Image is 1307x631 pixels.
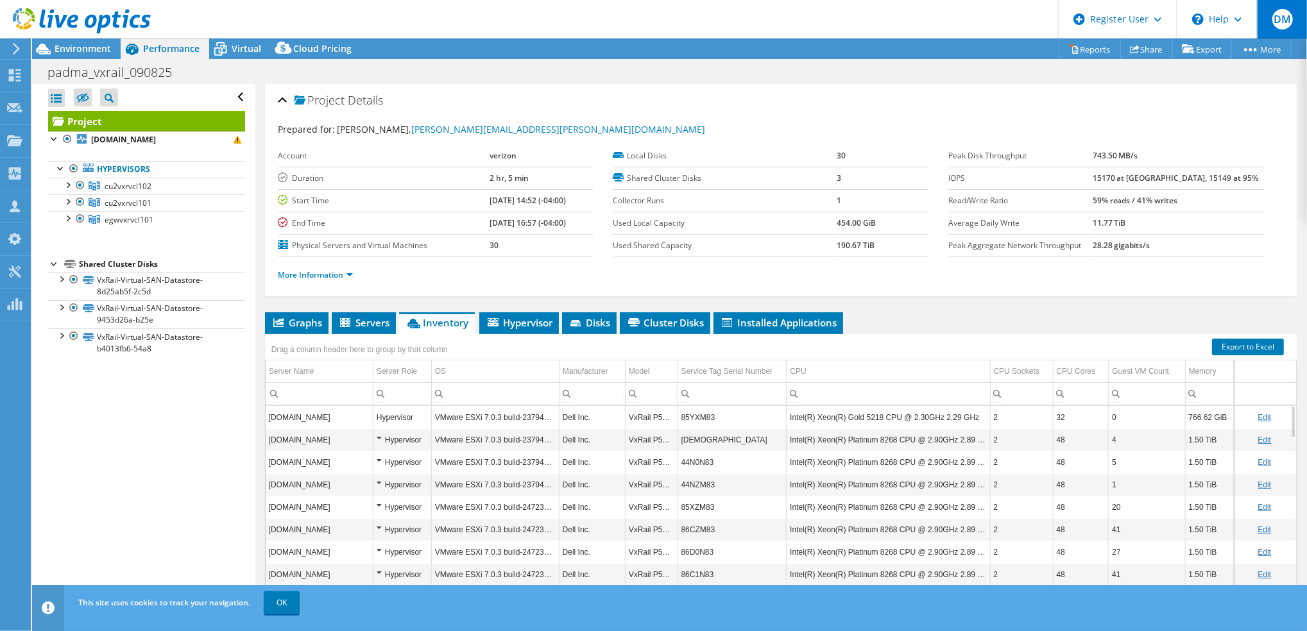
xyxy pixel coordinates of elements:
[431,496,559,518] td: Column OS, Value VMware ESXi 7.0.3 build-24723872
[431,541,559,563] td: Column OS, Value VMware ESXi 7.0.3 build-24723872
[266,563,373,585] td: Column Server Name, Value cu2vxr101ah.ibx.jetblue.com
[486,316,552,329] span: Hypervisor
[613,194,837,207] label: Collector Runs
[787,496,990,518] td: Column CPU, Value Intel(R) Xeon(R) Platinum 8268 CPU @ 2.90GHz 2.89 GHz
[790,364,806,379] div: CPU
[1258,548,1271,557] a: Edit
[373,451,431,473] td: Column Server Role, Value Hypervisor
[625,360,678,383] td: Model Column
[1053,382,1109,405] td: Column CPU Cores, Filter cell
[1093,150,1138,161] b: 743.50 MB/s
[559,496,625,518] td: Column Manufacturer, Value Dell Inc.
[626,316,704,329] span: Cluster Disks
[348,92,383,108] span: Details
[1053,541,1109,563] td: Column CPU Cores, Value 48
[1109,563,1185,585] td: Column Guest VM Count, Value 41
[948,217,1093,230] label: Average Daily Write
[1059,39,1121,59] a: Reports
[629,364,650,379] div: Model
[431,406,559,428] td: Column OS, Value VMware ESXi 7.0.3 build-23794027
[678,406,787,428] td: Column Service Tag Serial Number, Value 85YXM83
[431,382,559,405] td: Column OS, Filter cell
[1109,406,1185,428] td: Column Guest VM Count, Value 0
[278,269,353,280] a: More Information
[278,172,490,185] label: Duration
[787,451,990,473] td: Column CPU, Value Intel(R) Xeon(R) Platinum 8268 CPU @ 2.90GHz 2.89 GHz
[990,406,1053,428] td: Column CPU Sockets, Value 2
[837,217,876,228] b: 454.00 GiB
[266,428,373,451] td: Column Server Name, Value cu2vxr102ab.ibx.jetblue.com
[787,473,990,496] td: Column CPU, Value Intel(R) Xeon(R) Platinum 8268 CPU @ 2.90GHz 2.89 GHz
[48,178,245,194] a: cu2vxrvcl102
[787,563,990,585] td: Column CPU, Value Intel(R) Xeon(R) Platinum 8268 CPU @ 2.90GHz 2.89 GHz
[48,328,245,357] a: VxRail-Virtual-SAN-Datastore-b4013fb6-54a8
[990,541,1053,563] td: Column CPU Sockets, Value 2
[1093,217,1126,228] b: 11.77 TiB
[613,217,837,230] label: Used Local Capacity
[373,541,431,563] td: Column Server Role, Value Hypervisor
[1185,360,1234,383] td: Memory Column
[431,428,559,451] td: Column OS, Value VMware ESXi 7.0.3 build-23794027
[48,300,245,328] a: VxRail-Virtual-SAN-Datastore-9453d26a-b25e
[990,428,1053,451] td: Column CPU Sockets, Value 2
[1185,428,1234,451] td: Column Memory, Value 1.50 TiB
[1185,541,1234,563] td: Column Memory, Value 1.50 TiB
[559,563,625,585] td: Column Manufacturer, Value Dell Inc.
[1093,195,1178,206] b: 59% reads / 41% writes
[837,240,875,251] b: 190.67 TiB
[990,360,1053,383] td: CPU Sockets Column
[559,541,625,563] td: Column Manufacturer, Value Dell Inc.
[1109,360,1185,383] td: Guest VM Count Column
[268,341,451,358] div: Drag a column header here to group by that column
[143,42,200,55] span: Performance
[278,149,490,162] label: Account
[377,410,428,425] div: Hypervisor
[490,240,499,251] b: 30
[278,123,335,135] label: Prepared for:
[373,360,431,383] td: Server Role Column
[337,123,705,135] span: [PERSON_NAME],
[1185,406,1234,428] td: Column Memory, Value 766.62 GiB
[490,195,566,206] b: [DATE] 14:52 (-04:00)
[48,131,245,148] a: [DOMAIN_NAME]
[1258,458,1271,467] a: Edit
[1120,39,1173,59] a: Share
[55,42,111,55] span: Environment
[373,382,431,405] td: Column Server Role, Filter cell
[994,364,1039,379] div: CPU Sockets
[1258,525,1271,534] a: Edit
[266,451,373,473] td: Column Server Name, Value cu2vxr102aa.ibx.jetblue.com
[373,428,431,451] td: Column Server Role, Value Hypervisor
[1053,360,1109,383] td: CPU Cores Column
[431,563,559,585] td: Column OS, Value VMware ESXi 7.0.3 build-24723872
[559,451,625,473] td: Column Manufacturer, Value Dell Inc.
[948,149,1093,162] label: Peak Disk Throughput
[48,194,245,211] a: cu2vxrvcl101
[837,195,841,206] b: 1
[787,428,990,451] td: Column CPU, Value Intel(R) Xeon(R) Platinum 8268 CPU @ 2.90GHz 2.89 GHz
[266,360,373,383] td: Server Name Column
[1053,473,1109,496] td: Column CPU Cores, Value 48
[1109,428,1185,451] td: Column Guest VM Count, Value 4
[1053,406,1109,428] td: Column CPU Cores, Value 32
[266,406,373,428] td: Column Server Name, Value cu2vxr102af.ibx.jetblue.com
[1057,364,1096,379] div: CPU Cores
[625,406,678,428] td: Column Model, Value VxRail P570F
[678,563,787,585] td: Column Service Tag Serial Number, Value 86C1N83
[625,382,678,405] td: Column Model, Filter cell
[678,473,787,496] td: Column Service Tag Serial Number, Value 44NZM83
[431,473,559,496] td: Column OS, Value VMware ESXi 7.0.3 build-23794027
[1112,364,1169,379] div: Guest VM Count
[613,239,837,252] label: Used Shared Capacity
[406,316,468,329] span: Inventory
[1053,496,1109,518] td: Column CPU Cores, Value 48
[1189,364,1217,379] div: Memory
[1231,39,1291,59] a: More
[48,111,245,131] a: Project
[91,134,156,145] b: [DOMAIN_NAME]
[1192,13,1204,25] svg: \n
[625,473,678,496] td: Column Model, Value VxRail P570F
[787,518,990,541] td: Column CPU, Value Intel(R) Xeon(R) Platinum 8268 CPU @ 2.90GHz 2.89 GHz
[1053,428,1109,451] td: Column CPU Cores, Value 48
[1093,172,1259,183] b: 15170 at [GEOGRAPHIC_DATA], 15149 at 95%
